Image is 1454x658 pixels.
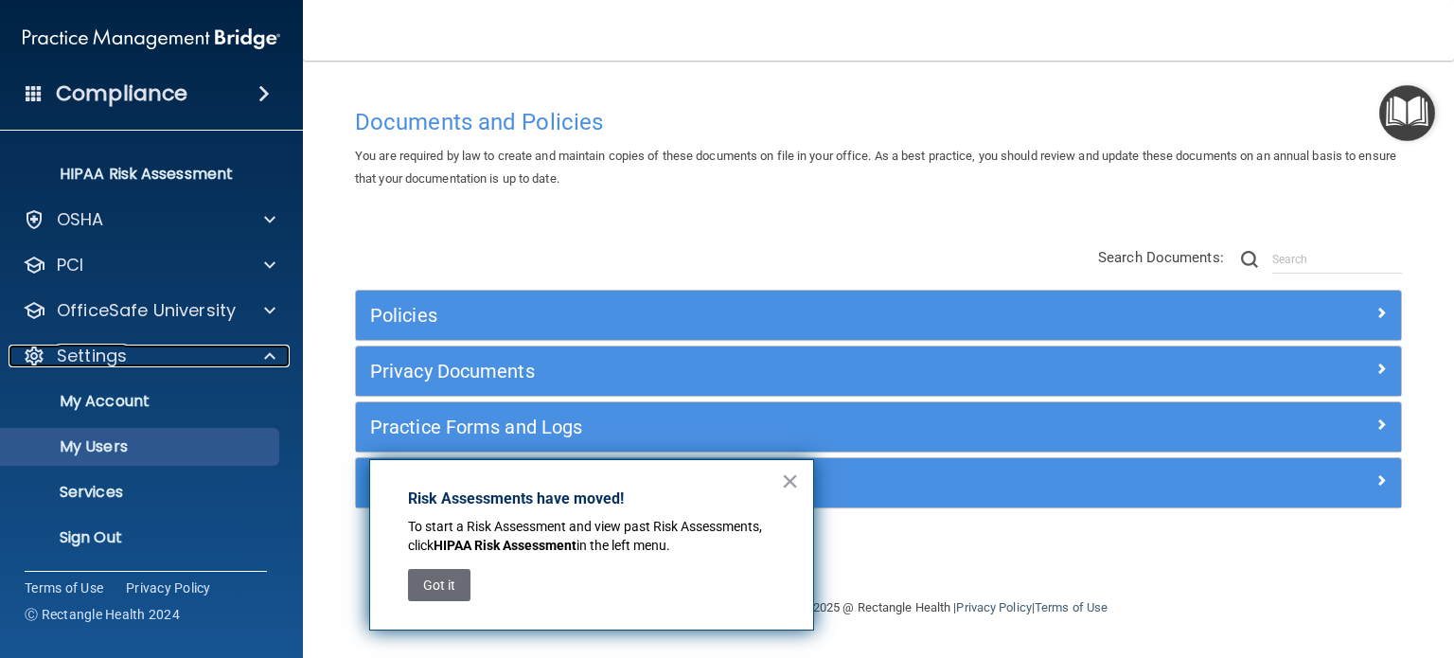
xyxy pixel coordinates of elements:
[1035,600,1108,614] a: Terms of Use
[25,605,180,624] span: Ⓒ Rectangle Health 2024
[12,483,271,502] p: Services
[408,489,624,507] strong: Risk Assessments have moved!
[56,80,187,107] h4: Compliance
[355,149,1396,186] span: You are required by law to create and maintain copies of these documents on file in your office. ...
[434,538,576,553] strong: HIPAA Risk Assessment
[12,528,271,547] p: Sign Out
[576,538,670,553] span: in the left menu.
[408,519,765,553] span: To start a Risk Assessment and view past Risk Assessments, click
[1098,249,1224,266] span: Search Documents:
[57,254,83,276] p: PCI
[956,600,1031,614] a: Privacy Policy
[355,110,1402,134] h4: Documents and Policies
[1272,245,1402,274] input: Search
[25,578,103,597] a: Terms of Use
[781,466,799,496] button: Close
[57,345,127,367] p: Settings
[533,578,1224,638] div: Copyright © All rights reserved 2025 @ Rectangle Health | |
[1241,251,1258,268] img: ic-search.3b580494.png
[1127,525,1431,599] iframe: Drift Widget Chat Controller
[23,20,280,58] img: PMB logo
[12,392,271,411] p: My Account
[1379,85,1435,141] button: Open Resource Center
[57,208,104,231] p: OSHA
[408,569,470,601] button: Got it
[12,437,271,456] p: My Users
[12,165,271,184] p: HIPAA Risk Assessment
[370,305,1126,326] h5: Policies
[370,361,1126,382] h5: Privacy Documents
[126,578,211,597] a: Privacy Policy
[57,299,236,322] p: OfficeSafe University
[370,417,1126,437] h5: Practice Forms and Logs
